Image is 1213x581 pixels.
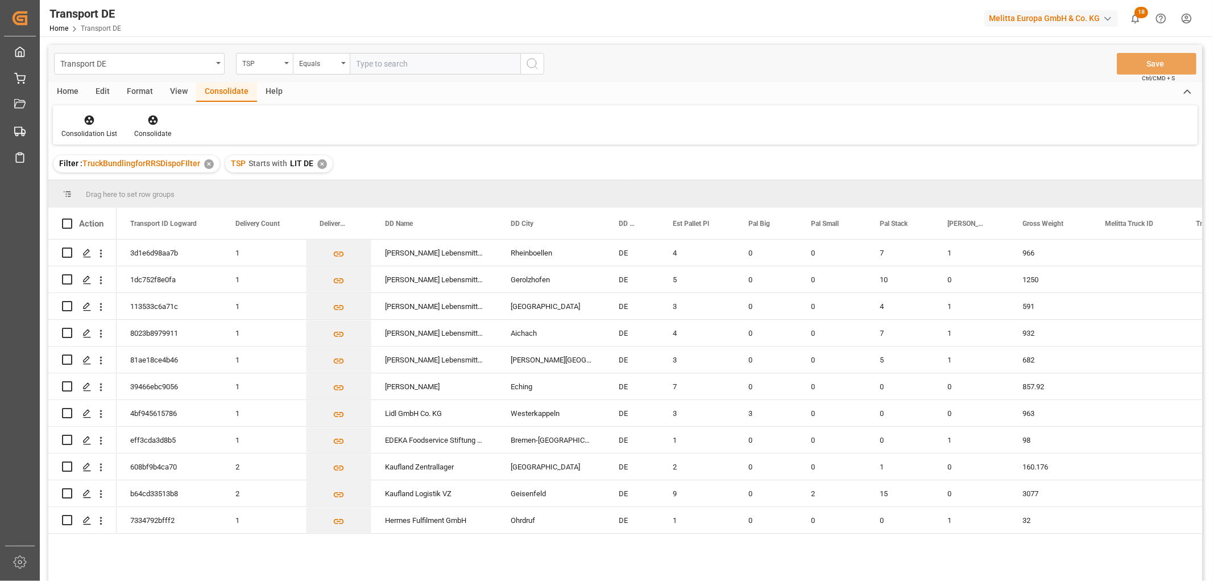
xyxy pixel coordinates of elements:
div: 7334792bfff2 [117,507,222,533]
div: Transport DE [60,56,212,70]
div: Melitta Europa GmbH & Co. KG [984,10,1118,27]
div: 0 [934,400,1009,426]
button: Melitta Europa GmbH & Co. KG [984,7,1123,29]
div: Press SPACE to select this row. [48,347,117,373]
div: 4 [659,320,735,346]
div: [PERSON_NAME][GEOGRAPHIC_DATA] [497,347,605,373]
span: Drag here to set row groups [86,190,175,199]
div: 0 [934,266,1009,292]
div: 3 [735,400,797,426]
div: Press SPACE to select this row. [48,320,117,347]
span: LIT DE [290,159,313,168]
span: Melitta Truck ID [1105,220,1153,228]
div: 682 [1009,347,1091,373]
span: Ctrl/CMD + S [1142,74,1175,83]
button: show 18 new notifications [1123,6,1148,31]
div: 7 [866,240,934,266]
div: 8023b8979911 [117,320,222,346]
span: TSP [231,159,246,168]
div: 0 [797,373,866,399]
div: 5 [659,266,735,292]
div: Press SPACE to select this row. [48,293,117,320]
div: 0 [735,320,797,346]
div: 963 [1009,400,1091,426]
div: DE [605,373,659,399]
span: [PERSON_NAME] [947,220,985,228]
div: 0 [866,427,934,453]
div: 1 [222,266,306,292]
button: Save [1117,53,1197,75]
div: Equals [299,56,338,69]
div: 1 [222,427,306,453]
div: 9 [659,480,735,506]
div: 2 [222,454,306,480]
div: 0 [735,266,797,292]
div: 1 [866,454,934,480]
div: 0 [797,507,866,533]
button: open menu [54,53,225,75]
div: [GEOGRAPHIC_DATA] [497,293,605,319]
div: 0 [735,454,797,480]
div: 0 [735,427,797,453]
div: 3 [659,400,735,426]
div: 1 [934,293,1009,319]
div: 1 [222,507,306,533]
div: Hermes Fulfilment GmbH [371,507,497,533]
div: eff3cda3d8b5 [117,427,222,453]
div: 0 [797,320,866,346]
div: [PERSON_NAME] [371,373,497,399]
div: 0 [797,400,866,426]
div: DE [605,293,659,319]
div: 15 [866,480,934,506]
div: EDEKA Foodservice Stiftung Co. KG [371,427,497,453]
div: 0 [735,480,797,506]
div: 98 [1009,427,1091,453]
div: 1250 [1009,266,1091,292]
div: 608bf9b4ca70 [117,454,222,480]
div: DE [605,454,659,480]
div: ✕ [204,159,214,169]
div: DE [605,400,659,426]
div: 1 [659,507,735,533]
div: 0 [797,454,866,480]
div: Press SPACE to select this row. [48,400,117,427]
div: 39466ebc9056 [117,373,222,399]
span: DD Name [385,220,413,228]
div: View [162,83,196,102]
div: 1 [222,373,306,399]
span: Gross Weight [1022,220,1063,228]
div: ✕ [317,159,327,169]
div: 3d1e6d98aa7b [117,240,222,266]
div: [PERSON_NAME] Lebensmittelfilialbetrieb [371,320,497,346]
button: open menu [293,53,350,75]
div: 0 [797,347,866,373]
div: Consolidation List [61,129,117,139]
div: TSP [242,56,281,69]
div: DE [605,347,659,373]
div: Press SPACE to select this row. [48,373,117,400]
div: Eching [497,373,605,399]
input: Type to search [350,53,520,75]
div: 1 [222,293,306,319]
div: Format [118,83,162,102]
div: Aichach [497,320,605,346]
div: 0 [866,400,934,426]
div: 0 [866,373,934,399]
div: 1 [934,427,1009,453]
span: DD City [511,220,533,228]
span: Delivery Count [235,220,280,228]
div: 4bf945615786 [117,400,222,426]
span: Est Pallet Pl [673,220,709,228]
div: 0 [735,240,797,266]
button: open menu [236,53,293,75]
div: DE [605,480,659,506]
div: DE [605,427,659,453]
div: 32 [1009,507,1091,533]
div: Press SPACE to select this row. [48,266,117,293]
div: 2 [797,480,866,506]
a: Home [49,24,68,32]
div: Press SPACE to select this row. [48,480,117,507]
div: Ohrdruf [497,507,605,533]
div: Consolidate [134,129,171,139]
div: 81ae18ce4b46 [117,347,222,373]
